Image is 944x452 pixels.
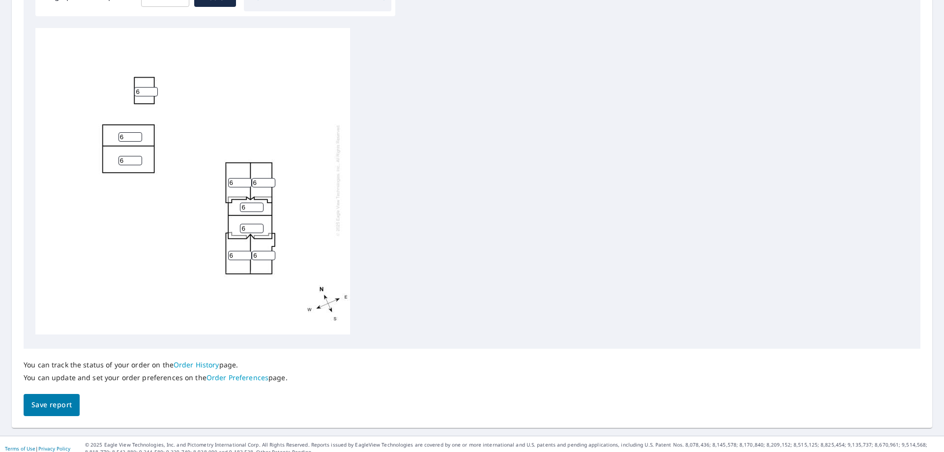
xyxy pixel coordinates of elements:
a: Privacy Policy [38,445,70,452]
a: Order History [174,360,219,369]
a: Order Preferences [206,373,268,382]
p: You can track the status of your order on the page. [24,361,288,369]
a: Terms of Use [5,445,35,452]
button: Save report [24,394,80,416]
p: You can update and set your order preferences on the page. [24,373,288,382]
span: Save report [31,399,72,411]
p: | [5,446,70,452]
